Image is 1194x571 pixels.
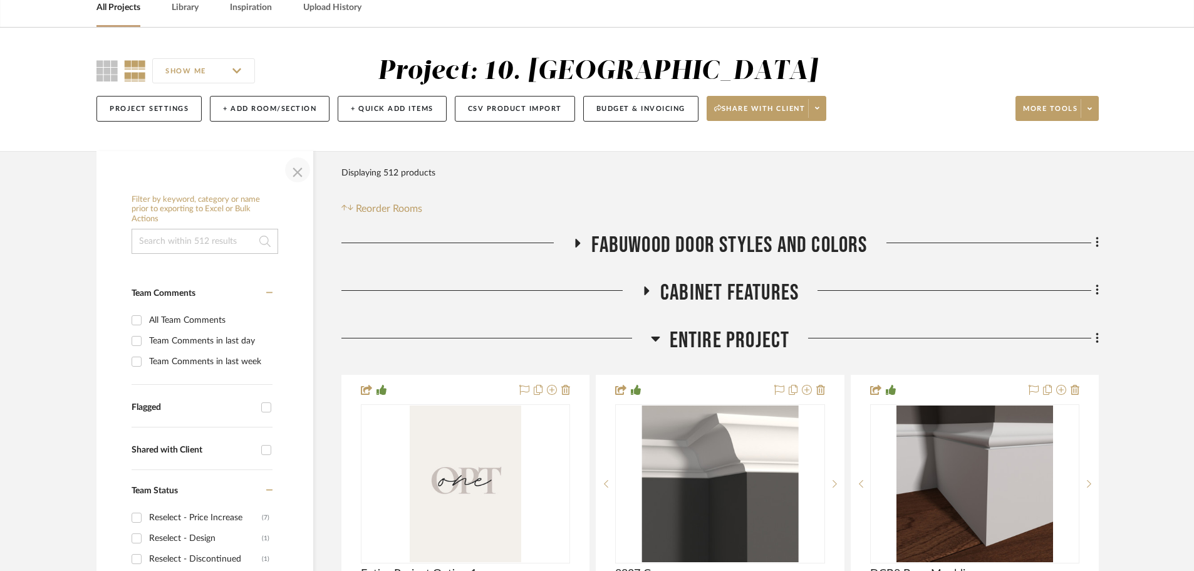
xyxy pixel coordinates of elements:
div: Reselect - Price Increase [149,508,262,528]
span: Entire Project [670,327,790,354]
button: CSV Product Import [455,96,575,122]
div: Reselect - Design [149,528,262,548]
div: (1) [262,528,269,548]
button: Reorder Rooms [341,201,422,216]
div: Reselect - Discontinued [149,549,262,569]
button: + Quick Add Items [338,96,447,122]
div: Flagged [132,402,255,413]
div: (1) [262,549,269,569]
button: More tools [1015,96,1099,121]
div: Team Comments in last day [149,331,269,351]
div: Shared with Client [132,445,255,456]
button: Budget & Invoicing [583,96,698,122]
button: + Add Room/Section [210,96,330,122]
div: Displaying 512 products [341,160,435,186]
div: All Team Comments [149,310,269,330]
span: More tools [1023,104,1077,123]
button: Share with client [707,96,827,121]
span: Team Comments [132,289,195,298]
div: 0 [616,405,824,563]
img: DCB8 Base Moulding [896,406,1053,562]
div: (7) [262,508,269,528]
span: Cabinet Features [660,280,799,306]
img: Entire Project Option 1 [410,406,522,562]
div: Project: 10. [GEOGRAPHIC_DATA] [378,58,818,85]
span: Reorder Rooms [356,201,422,216]
input: Search within 512 results [132,229,278,254]
div: Team Comments in last week [149,352,269,372]
button: Close [285,157,310,182]
span: Share with client [714,104,806,123]
button: Project Settings [96,96,202,122]
span: FABUWOOD DOOR STYLES AND COLORS [591,232,867,259]
img: 8027 Crown [641,406,798,562]
h6: Filter by keyword, category or name prior to exporting to Excel or Bulk Actions [132,195,278,224]
span: Team Status [132,486,178,495]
